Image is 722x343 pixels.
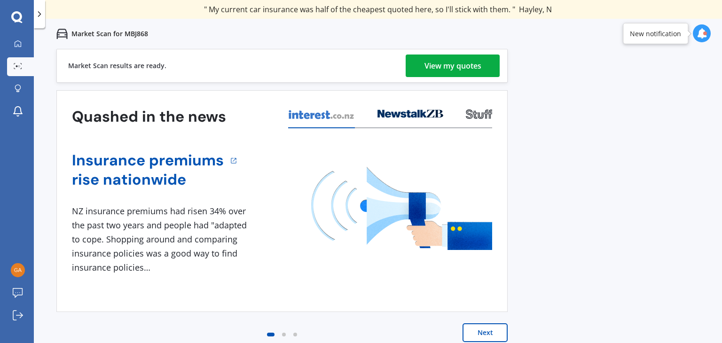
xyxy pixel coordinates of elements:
a: View my quotes [406,55,500,77]
p: Market Scan for MBJ868 [71,29,148,39]
div: NZ insurance premiums had risen 34% over the past two years and people had "adapted to cope. Shop... [72,204,251,274]
img: car.f15378c7a67c060ca3f3.svg [56,28,68,39]
div: View my quotes [424,55,481,77]
img: e94f23ef4c085c1083047eeeecd58817 [11,263,25,277]
div: New notification [630,29,681,38]
a: Insurance premiums [72,151,224,170]
h3: Quashed in the news [72,107,226,126]
a: rise nationwide [72,170,224,189]
div: Market Scan results are ready. [68,49,166,82]
button: Next [463,323,508,342]
img: media image [311,167,492,250]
